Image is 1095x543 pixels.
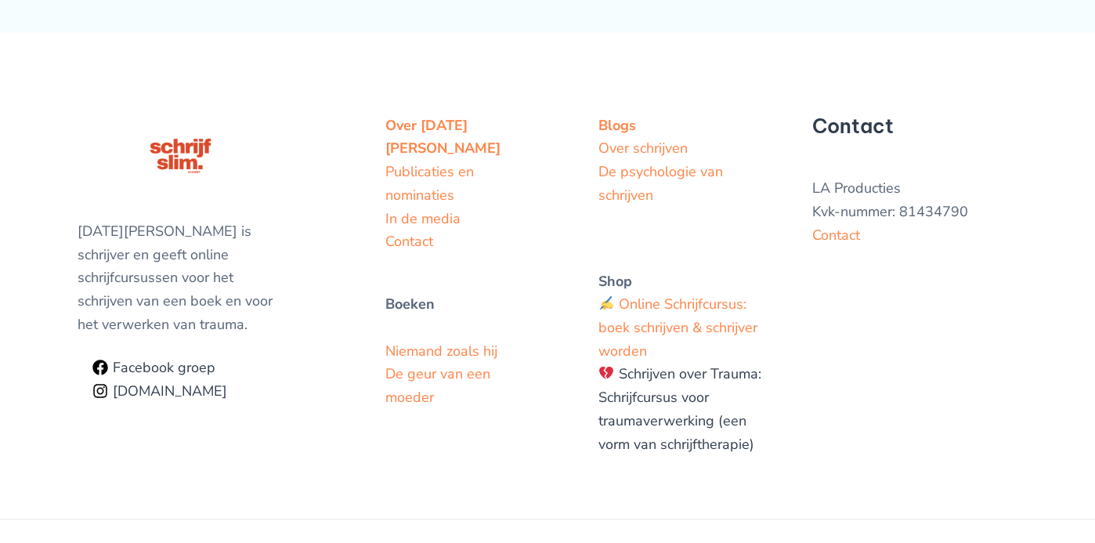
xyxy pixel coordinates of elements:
[599,296,613,310] img: ✍️
[598,139,688,157] a: Over schrijven
[139,114,222,197] img: schrijfcursus schrijfslim academy
[385,162,474,205] a: Publicaties en nominaties
[812,177,1018,247] p: LA Producties Kvk-nummer: 81434790
[598,364,761,453] a: Schrijven over Trauma: Schrijfcursus voor traumaverwerking (een vorm van schrijftherapie)
[385,116,501,158] a: Over [DATE][PERSON_NAME]
[812,114,1018,138] h5: Contact
[812,114,1018,248] aside: Footer Widget 3
[385,295,435,313] strong: Boeken
[598,162,723,205] a: De psychologie van schrijven
[108,360,215,375] span: Facebook groep
[87,383,233,399] a: Schrijfslim.Academy
[385,232,433,251] a: Contact
[385,342,497,360] a: Niemand zoals hij
[87,360,221,375] a: Facebook groep
[108,384,227,398] span: [DOMAIN_NAME]
[385,114,529,410] aside: Footer Widget 1
[598,114,773,457] aside: Footer Widget 2
[598,295,757,360] a: Online Schrijfcursus: boek schrijven & schrijver worden
[78,220,284,337] p: [DATE][PERSON_NAME] is schrijver en geeft online schrijfcursussen voor het schrijven van een boek...
[385,209,461,228] a: In de media
[599,366,613,380] img: 💔
[598,116,636,135] a: Blogs
[598,272,632,291] strong: Shop
[812,226,860,244] a: Contact
[385,364,490,407] a: De geur van een moeder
